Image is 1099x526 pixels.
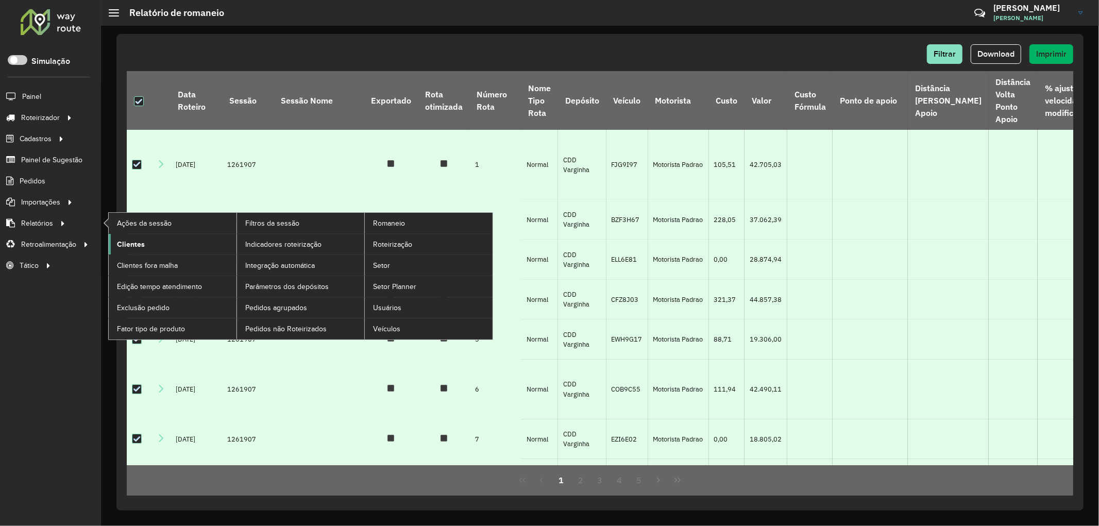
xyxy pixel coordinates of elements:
[237,213,365,233] a: Filtros da sessão
[245,260,315,271] span: Integração automática
[470,130,521,199] td: 1
[521,319,558,360] td: Normal
[245,239,322,250] span: Indicadores roteirização
[470,319,521,360] td: 5
[558,360,606,419] td: CDD Varginha
[993,3,1071,13] h3: [PERSON_NAME]
[606,71,648,130] th: Veículo
[558,130,606,199] td: CDD Varginha
[274,71,364,130] th: Sessão Nome
[989,71,1038,130] th: Distância Volta Ponto Apoio
[977,49,1015,58] span: Download
[245,281,329,292] span: Parâmetros dos depósitos
[20,133,52,144] span: Cadastros
[222,459,274,499] td: 1261907
[745,360,787,419] td: 42.490,11
[119,7,224,19] h2: Relatório de romaneio
[521,130,558,199] td: Normal
[117,239,145,250] span: Clientes
[648,199,709,240] td: Motorista Padrao
[709,419,745,460] td: 0,00
[117,281,202,292] span: Edição tempo atendimento
[709,130,745,199] td: 105,51
[117,324,185,334] span: Fator tipo de produto
[558,419,606,460] td: CDD Varginha
[745,199,787,240] td: 37.062,39
[117,218,172,229] span: Ações da sessão
[606,319,648,360] td: EWH9G17
[648,130,709,199] td: Motorista Padrao
[470,199,521,240] td: 2
[927,44,962,64] button: Filtrar
[709,240,745,280] td: 0,00
[237,318,365,339] a: Pedidos não Roteirizados
[606,280,648,320] td: CFZ8J03
[1038,71,1094,130] th: % ajuste velocidade modificado
[365,318,493,339] a: Veículos
[21,197,60,208] span: Importações
[648,280,709,320] td: Motorista Padrao
[109,276,236,297] a: Edição tempo atendimento
[558,199,606,240] td: CDD Varginha
[109,297,236,318] a: Exclusão pedido
[648,360,709,419] td: Motorista Padrao
[21,155,82,165] span: Painel de Sugestão
[709,360,745,419] td: 111,94
[745,280,787,320] td: 44.857,38
[365,276,493,297] a: Setor Planner
[20,176,45,186] span: Pedidos
[21,218,53,229] span: Relatórios
[558,240,606,280] td: CDD Varginha
[590,470,610,490] button: 3
[558,319,606,360] td: CDD Varginha
[222,360,274,419] td: 1261907
[171,130,222,199] td: [DATE]
[709,319,745,360] td: 88,71
[571,470,590,490] button: 2
[558,71,606,130] th: Depósito
[22,91,41,102] span: Painel
[745,130,787,199] td: 42.705,03
[470,240,521,280] td: 3
[470,280,521,320] td: 4
[470,71,521,130] th: Número Rota
[709,280,745,320] td: 321,37
[709,71,745,130] th: Custo
[171,419,222,460] td: [DATE]
[470,419,521,460] td: 7
[117,260,178,271] span: Clientes fora malha
[373,302,401,313] span: Usuários
[237,255,365,276] a: Integração automática
[365,213,493,233] a: Romaneio
[709,459,745,499] td: 184,59
[373,324,400,334] span: Veículos
[521,280,558,320] td: Normal
[109,255,236,276] a: Clientes fora malha
[745,319,787,360] td: 19.306,00
[521,71,558,130] th: Nome Tipo Rota
[245,302,307,313] span: Pedidos agrupados
[649,470,668,490] button: Next Page
[222,71,274,130] th: Sessão
[934,49,956,58] span: Filtrar
[109,234,236,254] a: Clientes
[558,280,606,320] td: CDD Varginha
[648,319,709,360] td: Motorista Padrao
[745,419,787,460] td: 18.805,02
[237,234,365,254] a: Indicadores roteirização
[222,130,274,199] td: 1261907
[606,199,648,240] td: BZF3H67
[365,255,493,276] a: Setor
[521,360,558,419] td: Normal
[606,240,648,280] td: ELL6E81
[521,240,558,280] td: Normal
[709,199,745,240] td: 228,05
[745,71,787,130] th: Valor
[21,239,76,250] span: Retroalimentação
[648,71,709,130] th: Motorista
[171,71,222,130] th: Data Roteiro
[558,459,606,499] td: CDD Varginha
[606,419,648,460] td: EZI6E02
[365,234,493,254] a: Roteirização
[20,260,39,271] span: Tático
